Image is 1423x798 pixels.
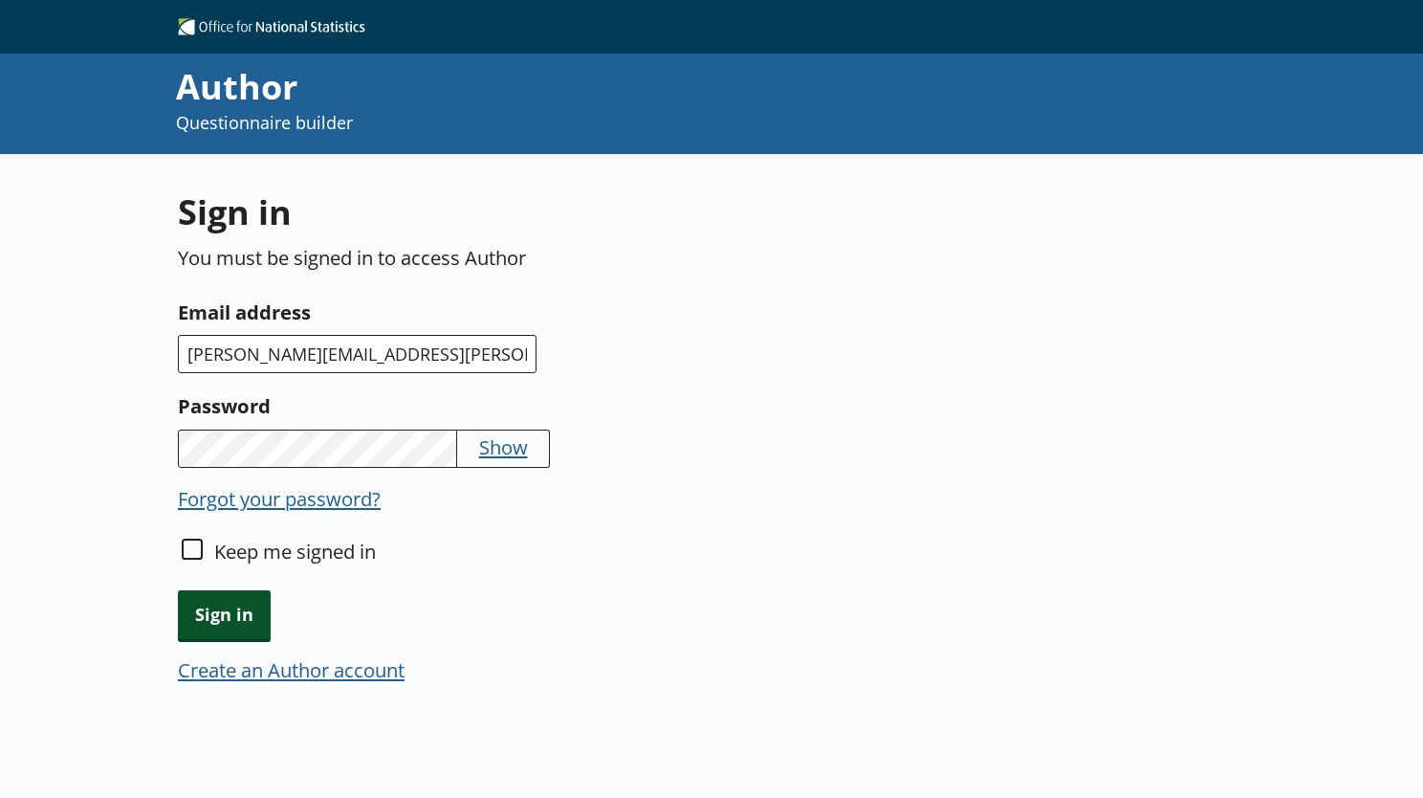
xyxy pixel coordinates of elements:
label: Keep me signed in [214,538,376,565]
button: Sign in [178,590,271,639]
button: Show [479,433,528,460]
label: Password [178,390,875,421]
h1: Sign in [178,188,875,235]
p: Questionnaire builder [176,111,952,135]
div: Author [176,63,952,111]
button: Forgot your password? [178,485,381,512]
label: Email address [178,297,875,327]
button: Create an Author account [178,656,405,683]
p: You must be signed in to access Author [178,244,875,271]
